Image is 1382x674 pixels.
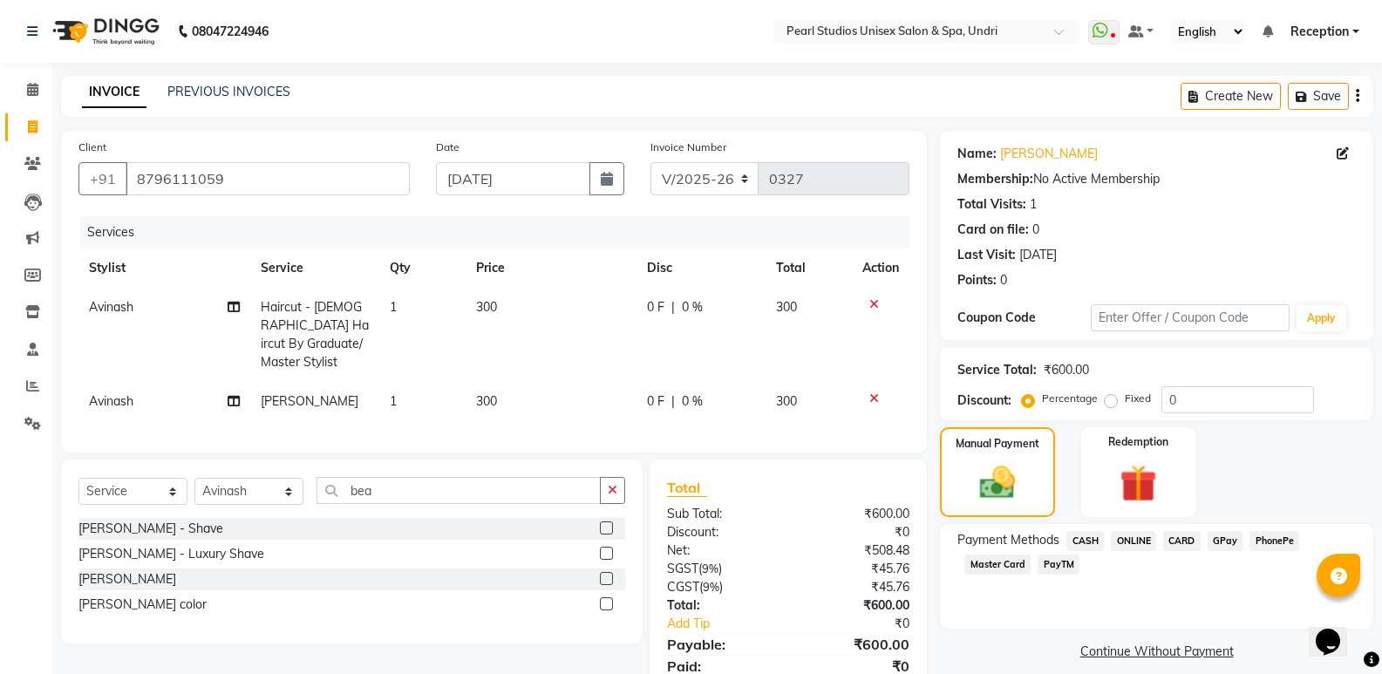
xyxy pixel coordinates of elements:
[78,248,250,288] th: Stylist
[943,643,1370,661] a: Continue Without Payment
[671,298,675,317] span: |
[78,545,264,563] div: [PERSON_NAME] - Luxury Shave
[667,579,699,595] span: CGST
[78,570,176,589] div: [PERSON_NAME]
[390,393,397,409] span: 1
[667,561,698,576] span: SGST
[654,523,788,541] div: Discount:
[1249,531,1299,551] span: PhonePe
[637,248,766,288] th: Disc
[1000,145,1098,163] a: [PERSON_NAME]
[788,541,922,560] div: ₹508.48
[957,221,1029,239] div: Card on file:
[476,299,497,315] span: 300
[1042,391,1098,406] label: Percentage
[647,298,664,317] span: 0 F
[1290,23,1349,41] span: Reception
[476,393,497,409] span: 300
[811,615,922,633] div: ₹0
[654,578,788,596] div: ( )
[788,523,922,541] div: ₹0
[957,170,1033,188] div: Membership:
[957,145,997,163] div: Name:
[650,140,726,155] label: Invoice Number
[78,140,106,155] label: Client
[126,162,410,195] input: Search by Name/Mobile/Email/Code
[702,562,718,575] span: 9%
[969,462,1026,503] img: _cash.svg
[776,393,797,409] span: 300
[436,140,460,155] label: Date
[1111,531,1156,551] span: ONLINE
[1030,195,1037,214] div: 1
[766,248,852,288] th: Total
[654,615,811,633] a: Add Tip
[682,298,703,317] span: 0 %
[788,578,922,596] div: ₹45.76
[1108,460,1168,507] img: _gift.svg
[1032,221,1039,239] div: 0
[1288,83,1349,110] button: Save
[956,436,1039,452] label: Manual Payment
[1091,304,1290,331] input: Enter Offer / Coupon Code
[1108,434,1168,450] label: Redemption
[682,392,703,411] span: 0 %
[957,531,1059,549] span: Payment Methods
[654,634,788,655] div: Payable:
[957,195,1026,214] div: Total Visits:
[788,560,922,578] div: ₹45.76
[957,309,1090,327] div: Coupon Code
[1019,246,1057,264] div: [DATE]
[82,77,146,108] a: INVOICE
[647,392,664,411] span: 0 F
[261,393,358,409] span: [PERSON_NAME]
[80,216,922,248] div: Services
[852,248,909,288] th: Action
[1066,531,1104,551] span: CASH
[78,596,207,614] div: [PERSON_NAME] color
[89,393,133,409] span: Avinash
[78,520,223,538] div: [PERSON_NAME] - Shave
[964,555,1031,575] span: Master Card
[703,580,719,594] span: 9%
[44,7,164,56] img: logo
[788,505,922,523] div: ₹600.00
[192,7,269,56] b: 08047224946
[1309,604,1365,657] iframe: chat widget
[390,299,397,315] span: 1
[788,596,922,615] div: ₹600.00
[957,170,1356,188] div: No Active Membership
[776,299,797,315] span: 300
[667,479,707,497] span: Total
[654,541,788,560] div: Net:
[957,391,1011,410] div: Discount:
[1044,361,1089,379] div: ₹600.00
[654,560,788,578] div: ( )
[261,299,369,370] span: Haircut - [DEMOGRAPHIC_DATA] Haircut By Graduate/Master Stylist
[1297,305,1346,331] button: Apply
[1163,531,1201,551] span: CARD
[788,634,922,655] div: ₹600.00
[78,162,127,195] button: +91
[250,248,379,288] th: Service
[89,299,133,315] span: Avinash
[671,392,675,411] span: |
[1181,83,1281,110] button: Create New
[957,271,997,289] div: Points:
[654,505,788,523] div: Sub Total:
[317,477,601,504] input: Search or Scan
[957,246,1016,264] div: Last Visit:
[379,248,466,288] th: Qty
[167,84,290,99] a: PREVIOUS INVOICES
[1125,391,1151,406] label: Fixed
[466,248,637,288] th: Price
[1208,531,1243,551] span: GPay
[1038,555,1079,575] span: PayTM
[957,361,1037,379] div: Service Total:
[1000,271,1007,289] div: 0
[654,596,788,615] div: Total:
